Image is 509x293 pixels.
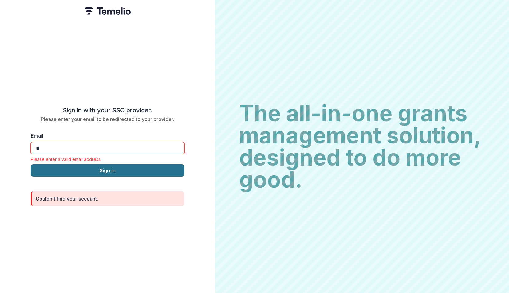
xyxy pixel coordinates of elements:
div: Couldn't find your account. [36,195,98,202]
img: Temelio [85,7,131,15]
button: Sign in [31,164,184,177]
h2: Please enter your email to be redirected to your provider. [31,116,184,122]
h2: Sign in with your SSO provider. [31,107,184,114]
div: Please enter a valid email address [31,157,184,162]
label: Email [31,132,181,139]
